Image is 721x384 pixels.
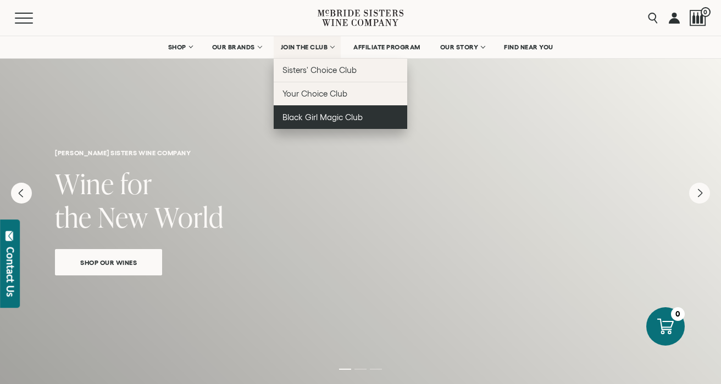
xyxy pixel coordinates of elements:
span: AFFILIATE PROGRAM [353,43,420,51]
span: JOIN THE CLUB [281,43,328,51]
span: New [98,198,148,236]
a: SHOP [161,36,199,58]
button: Previous [11,183,32,204]
div: 0 [671,307,685,321]
span: OUR STORY [440,43,479,51]
a: Sisters' Choice Club [274,58,407,82]
a: FIND NEAR YOU [497,36,561,58]
a: OUR BRANDS [205,36,268,58]
a: AFFILIATE PROGRAM [346,36,428,58]
span: Shop Our Wines [61,256,156,269]
a: JOIN THE CLUB [274,36,341,58]
span: the [55,198,92,236]
span: Your Choice Club [282,89,347,98]
li: Page dot 2 [354,369,367,370]
span: World [154,198,224,236]
span: FIND NEAR YOU [504,43,553,51]
a: OUR STORY [433,36,492,58]
a: Shop Our Wines [55,249,162,275]
h6: [PERSON_NAME] sisters wine company [55,149,666,156]
a: Your Choice Club [274,82,407,105]
span: Black Girl Magic Club [282,112,363,122]
a: Black Girl Magic Club [274,105,407,129]
li: Page dot 3 [370,369,382,370]
div: Contact Us [5,247,16,297]
span: Wine [55,165,114,202]
span: SHOP [168,43,187,51]
li: Page dot 1 [339,369,351,370]
span: Sisters' Choice Club [282,65,357,75]
span: OUR BRANDS [212,43,255,51]
span: 0 [701,7,711,17]
button: Mobile Menu Trigger [15,13,54,24]
button: Next [689,183,710,204]
span: for [120,165,152,202]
